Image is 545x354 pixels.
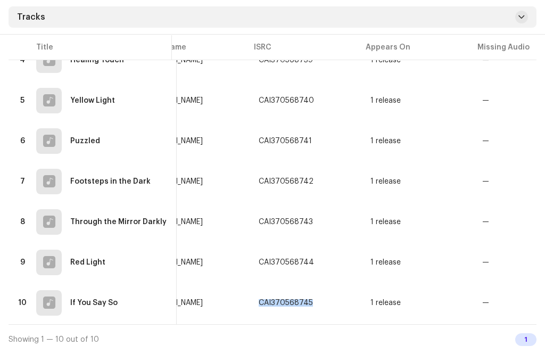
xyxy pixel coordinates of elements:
div: 1 release [370,178,401,185]
div: CAI370568740 [259,97,314,104]
span: Marcel Anicic [147,97,242,104]
span: 1 release [370,259,465,266]
div: 1 release [370,259,401,266]
span: Marcel Anicic [147,178,242,185]
div: CAI370568743 [259,218,313,226]
span: 1 release [370,56,465,64]
div: CAI370568745 [259,299,313,307]
span: 1 release [370,218,465,226]
div: CAI370568739 [259,56,313,64]
div: CAI370568744 [259,259,314,266]
span: Marcel Anicic [147,56,242,64]
span: 1 release [370,137,465,145]
div: 1 [515,333,536,346]
div: Healing Touch [70,56,124,64]
span: Marcel Anicic [147,137,242,145]
span: Tracks [17,13,45,21]
div: If You Say So [70,299,118,307]
span: 1 release [370,97,465,104]
div: CAI370568742 [259,178,313,185]
div: Puzzled [70,137,100,145]
span: 1 release [370,299,465,307]
div: 1 release [370,56,401,64]
span: Marcel Anicic [147,218,242,226]
div: CAI370568741 [259,137,312,145]
div: Footsteps in the Dark [70,178,151,185]
div: Red Light [70,259,105,266]
div: Through the Mirror Darkly [70,218,167,226]
span: Showing 1 — 10 out of 10 [9,336,99,343]
span: Marcel Anicic [147,299,242,307]
span: 1 release [370,178,465,185]
div: 1 release [370,299,401,307]
div: 1 release [370,97,401,104]
div: 1 release [370,218,401,226]
span: Marcel Anicic [147,259,242,266]
div: 1 release [370,137,401,145]
div: Yellow Light [70,97,115,104]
